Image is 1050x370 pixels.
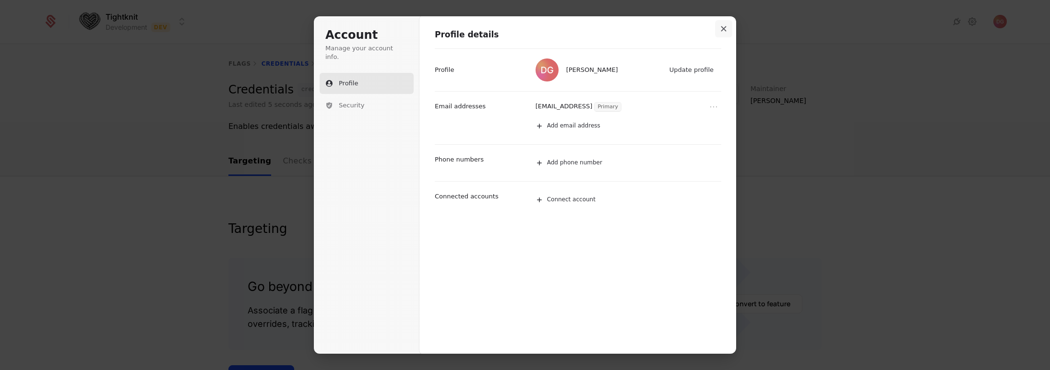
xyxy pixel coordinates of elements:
[547,196,596,204] span: Connect account
[320,73,414,94] button: Profile
[435,192,499,201] p: Connected accounts
[536,102,593,112] p: [EMAIL_ADDRESS]
[435,155,484,164] p: Phone numbers
[435,102,486,111] p: Email addresses
[547,122,600,130] span: Add email address
[531,152,732,173] button: Add phone number
[325,28,408,43] h1: Account
[665,63,719,77] button: Update profile
[547,159,602,167] span: Add phone number
[566,66,618,74] span: [PERSON_NAME]
[339,79,358,88] span: Profile
[531,116,732,137] button: Add email address
[536,58,559,81] img: Danny Gomes
[320,95,414,116] button: Security
[595,103,621,111] span: Primary
[325,44,408,61] p: Manage your account info.
[531,189,721,210] button: Connect account
[435,66,454,74] p: Profile
[339,101,364,110] span: Security
[715,20,732,37] button: Close modal
[708,101,719,113] button: Open menu
[435,29,721,41] h1: Profile details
